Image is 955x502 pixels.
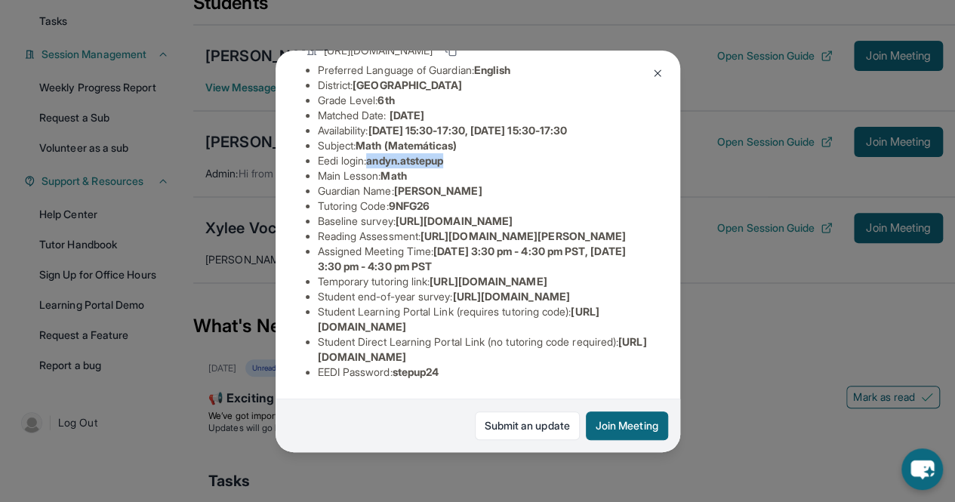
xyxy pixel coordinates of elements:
[318,304,650,334] li: Student Learning Portal Link (requires tutoring code) :
[390,109,424,122] span: [DATE]
[586,411,668,440] button: Join Meeting
[394,184,482,197] span: [PERSON_NAME]
[318,78,650,93] li: District:
[318,168,650,183] li: Main Lesson :
[318,365,650,380] li: EEDI Password :
[380,169,406,182] span: Math
[442,42,460,60] button: Copy link
[474,63,511,76] span: English
[366,154,443,167] span: andyn.atstepup
[318,63,650,78] li: Preferred Language of Guardian:
[356,139,457,152] span: Math (Matemáticas)
[396,214,513,227] span: [URL][DOMAIN_NAME]
[318,245,626,273] span: [DATE] 3:30 pm - 4:30 pm PST, [DATE] 3:30 pm - 4:30 pm PST
[393,365,439,378] span: stepup24
[475,411,580,440] a: Submit an update
[324,43,433,58] span: [URL][DOMAIN_NAME]
[901,448,943,490] button: chat-button
[318,274,650,289] li: Temporary tutoring link :
[318,93,650,108] li: Grade Level:
[452,290,569,303] span: [URL][DOMAIN_NAME]
[318,289,650,304] li: Student end-of-year survey :
[318,229,650,244] li: Reading Assessment :
[318,199,650,214] li: Tutoring Code :
[430,275,547,288] span: [URL][DOMAIN_NAME]
[652,67,664,79] img: Close Icon
[318,214,650,229] li: Baseline survey :
[318,183,650,199] li: Guardian Name :
[389,199,430,212] span: 9NFG26
[318,244,650,274] li: Assigned Meeting Time :
[318,153,650,168] li: Eedi login :
[318,334,650,365] li: Student Direct Learning Portal Link (no tutoring code required) :
[421,229,626,242] span: [URL][DOMAIN_NAME][PERSON_NAME]
[318,138,650,153] li: Subject :
[318,123,650,138] li: Availability:
[318,108,650,123] li: Matched Date:
[353,79,462,91] span: [GEOGRAPHIC_DATA]
[377,94,394,106] span: 6th
[368,124,567,137] span: [DATE] 15:30-17:30, [DATE] 15:30-17:30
